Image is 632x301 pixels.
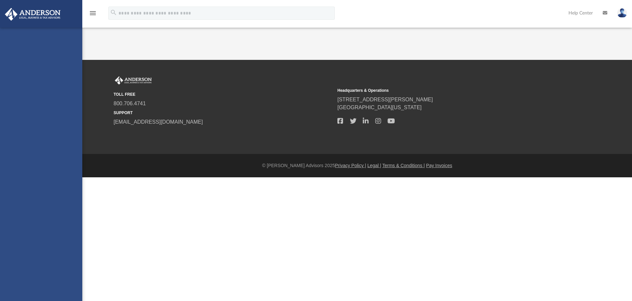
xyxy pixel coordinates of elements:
a: Legal | [367,163,381,168]
a: 800.706.4741 [114,101,146,106]
a: [STREET_ADDRESS][PERSON_NAME] [337,97,433,102]
a: Terms & Conditions | [382,163,425,168]
div: © [PERSON_NAME] Advisors 2025 [82,162,632,169]
i: menu [89,9,97,17]
img: Anderson Advisors Platinum Portal [3,8,63,21]
a: [EMAIL_ADDRESS][DOMAIN_NAME] [114,119,203,125]
img: User Pic [617,8,627,18]
a: menu [89,13,97,17]
a: [GEOGRAPHIC_DATA][US_STATE] [337,105,422,110]
a: Privacy Policy | [335,163,366,168]
a: Pay Invoices [426,163,452,168]
small: SUPPORT [114,110,333,116]
img: Anderson Advisors Platinum Portal [114,76,153,85]
small: Headquarters & Operations [337,88,557,93]
i: search [110,9,117,16]
small: TOLL FREE [114,91,333,97]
